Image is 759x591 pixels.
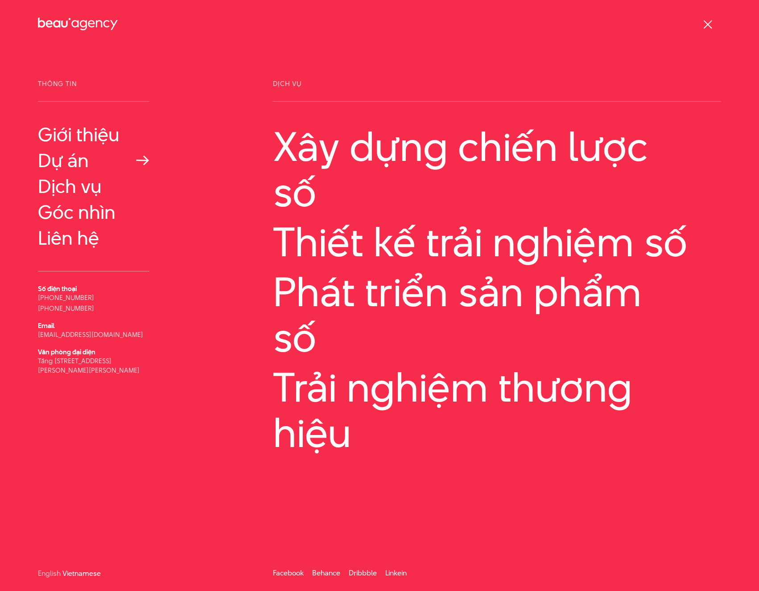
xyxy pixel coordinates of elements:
a: English [38,570,61,577]
a: Trải nghiệm thương hiệu [273,365,721,456]
a: Phát triển sản phẩm số [273,269,721,360]
a: Góc nhìn [38,201,149,223]
b: Email [38,321,54,330]
a: Dự án [38,150,149,171]
a: Behance [312,568,340,578]
a: Vietnamese [62,570,101,577]
a: Facebook [273,568,304,578]
a: Xây dựng chiến lược số [273,124,721,215]
a: Dribbble [349,568,377,578]
a: [EMAIL_ADDRESS][DOMAIN_NAME] [38,330,143,339]
a: Giới thiệu [38,124,149,145]
a: Thiết kế trải nghiệm số [273,219,721,265]
b: Văn phòng đại diện [38,347,95,357]
a: [PHONE_NUMBER] [38,293,94,302]
b: Số điện thoại [38,284,77,293]
a: [PHONE_NUMBER] [38,304,94,313]
p: Tầng [STREET_ADDRESS][PERSON_NAME][PERSON_NAME] [38,356,149,375]
a: Liên hệ [38,227,149,249]
span: Dịch vụ [273,80,721,102]
a: Linkein [385,568,407,578]
span: Thông tin [38,80,149,102]
a: Dịch vụ [38,176,149,197]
